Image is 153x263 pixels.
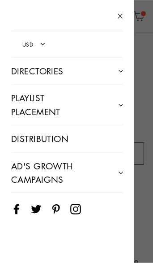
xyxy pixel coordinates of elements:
[105,96,132,114] button: PLAYLIST PLACEMENT
[2,125,132,152] a: DISTRIBUTION
[2,153,105,194] a: AD'S GROWTH CAMPAIGNS
[2,31,132,198] ul: Primary
[105,164,132,182] button: AD'S GROWTH CAMPAIGNS
[2,58,105,85] a: DIRECTORIES
[11,38,45,52] span: USD
[2,85,105,125] a: PLAYLIST PLACEMENT
[105,62,132,80] button: DIRECTORIES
